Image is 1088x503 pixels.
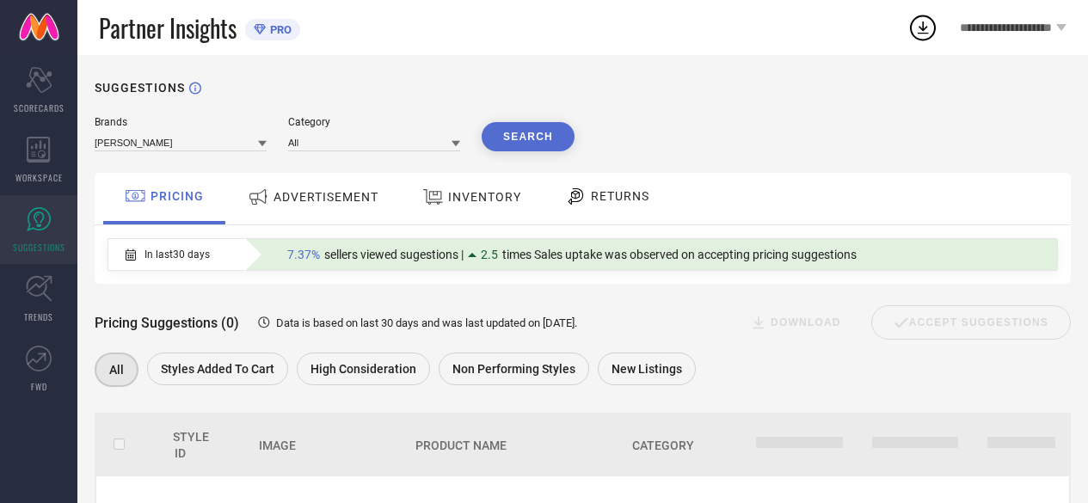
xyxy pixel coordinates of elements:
div: Percentage of sellers who have viewed suggestions for the current Insight Type [279,243,865,266]
div: Category [288,116,460,128]
span: FWD [31,380,47,393]
span: Non Performing Styles [452,362,575,376]
div: Brands [95,116,267,128]
span: 2.5 [481,248,498,261]
div: Open download list [907,12,938,43]
span: PRO [266,23,292,36]
span: SCORECARDS [14,101,65,114]
span: WORKSPACE [15,171,63,184]
span: Partner Insights [99,10,237,46]
span: SUGGESTIONS [13,241,65,254]
span: Style Id [173,430,209,460]
span: In last 30 days [144,248,210,261]
span: sellers viewed sugestions | [324,248,464,261]
div: Accept Suggestions [871,305,1071,340]
span: 7.37% [287,248,320,261]
span: Pricing Suggestions (0) [95,315,239,331]
span: High Consideration [310,362,416,376]
span: Data is based on last 30 days and was last updated on [DATE] . [276,316,577,329]
span: New Listings [612,362,682,376]
span: Styles Added To Cart [161,362,274,376]
button: Search [482,122,575,151]
span: TRENDS [24,310,53,323]
span: RETURNS [591,189,649,203]
span: INVENTORY [448,190,521,204]
span: Product Name [415,439,507,452]
span: times Sales uptake was observed on accepting pricing suggestions [502,248,857,261]
span: ADVERTISEMENT [274,190,378,204]
span: Image [259,439,296,452]
span: Category [632,439,694,452]
h1: SUGGESTIONS [95,81,185,95]
span: PRICING [151,189,204,203]
span: All [109,363,124,377]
